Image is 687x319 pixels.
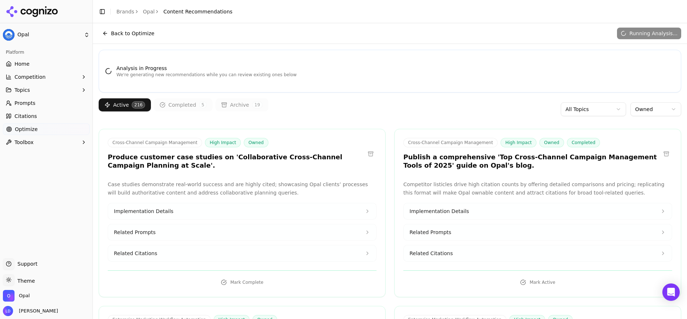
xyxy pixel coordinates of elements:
h4: Analysis in Progress [116,65,297,72]
nav: breadcrumb [116,8,233,15]
span: Topics [15,86,30,94]
span: Support [15,260,37,267]
a: Optimize [3,123,90,135]
p: Competitor listicles drive high citation counts by offering detailed comparisons and pricing; rep... [403,180,672,197]
span: High Impact [501,138,536,147]
button: Implementation Details [404,203,672,219]
span: High Impact [205,138,241,147]
button: Active216 [99,98,151,111]
button: Archive recommendation [365,148,377,160]
span: Competition [15,73,46,81]
span: Home [15,60,29,68]
button: Mark Active [403,277,672,288]
span: Opal [17,32,81,38]
button: Related Prompts [404,224,672,240]
a: Prompts [3,97,90,109]
span: Citations [15,113,37,120]
span: Completed [567,138,600,147]
div: Platform [3,46,90,58]
a: Citations [3,110,90,122]
button: Back to Optimize [99,28,158,39]
button: Archive recommendation [661,148,672,160]
a: Brands [116,9,134,15]
div: Open Intercom Messenger [662,283,680,301]
img: Opal [3,29,15,41]
button: Topics [3,84,90,96]
button: Related Citations [404,245,672,261]
span: Toolbox [15,139,34,146]
button: Mark Complete [108,277,377,288]
span: Theme [15,278,35,284]
span: Owned [244,138,268,147]
span: 19 [252,101,263,109]
span: Cross-Channel Campaign Management [108,138,202,147]
span: Implementation Details [410,208,469,215]
button: Toolbox [3,136,90,148]
span: Prompts [15,99,36,107]
button: Related Citations [108,245,376,261]
span: Opal [19,293,30,299]
span: Related Citations [410,250,453,257]
span: [PERSON_NAME] [16,308,58,314]
img: Lee Dussinger [3,306,13,316]
span: Optimize [15,126,38,133]
span: 5 [199,101,207,109]
button: Open user button [3,306,58,316]
button: Related Prompts [108,224,376,240]
span: Related Prompts [114,229,156,236]
p: We're generating new recommendations while you can review existing ones below [116,72,297,78]
button: Competition [3,71,90,83]
span: Implementation Details [114,208,173,215]
p: Case studies demonstrate real-world success and are highly cited; showcasing Opal clients’ proces... [108,180,377,197]
button: Completed5 [154,98,213,111]
span: Related Citations [114,250,157,257]
span: Cross-Channel Campaign Management [403,138,498,147]
span: Owned [539,138,564,147]
button: Open organization switcher [3,290,30,302]
a: Opal [143,8,155,15]
button: Implementation Details [108,203,376,219]
span: 216 [132,101,145,109]
h3: Publish a comprehensive 'Top Cross-Channel Campaign Management Tools of 2025' guide on Opal's blog. [403,153,661,169]
a: Home [3,58,90,70]
span: Related Prompts [410,229,451,236]
h3: Produce customer case studies on 'Collaborative Cross-Channel Campaign Planning at Scale'. [108,153,365,169]
img: Opal [3,290,15,302]
span: Content Recommendations [163,8,232,15]
button: Archive19 [215,98,268,111]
